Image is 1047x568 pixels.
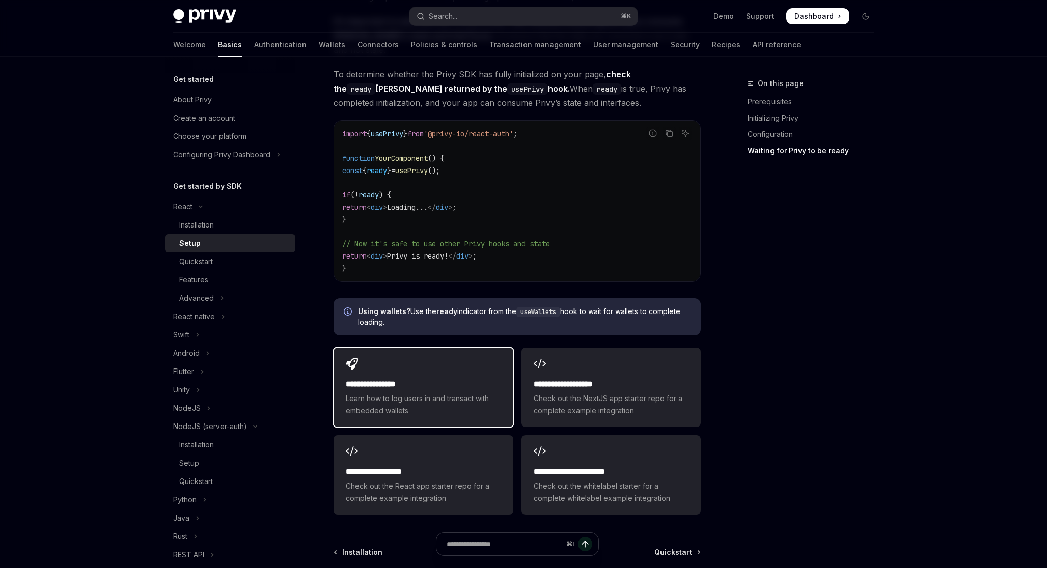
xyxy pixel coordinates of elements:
span: On this page [758,77,804,90]
a: Authentication [254,33,307,57]
span: = [391,166,395,175]
a: Waiting for Privy to be ready [748,143,882,159]
span: import [342,129,367,138]
a: Setup [165,454,295,472]
span: To determine whether the Privy SDK has fully initialized on your page, When is true, Privy has co... [334,67,701,110]
div: Rust [173,530,187,543]
span: } [342,215,346,224]
button: Toggle Swift section [165,326,295,344]
span: ; [452,203,456,212]
a: Dashboard [786,8,849,24]
span: usePrivy [371,129,403,138]
a: Recipes [712,33,740,57]
span: </ [428,203,436,212]
span: if [342,190,350,200]
code: ready [347,83,375,95]
span: ! [354,190,359,200]
button: Toggle NodeJS (server-auth) section [165,417,295,436]
a: Quickstart [165,252,295,271]
a: Choose your platform [165,127,295,146]
a: Installation [165,436,295,454]
span: div [371,203,383,212]
div: NodeJS (server-auth) [173,420,247,433]
a: ready [436,307,457,316]
button: Toggle Java section [165,509,295,527]
span: return [342,203,367,212]
span: Dashboard [794,11,834,21]
a: User management [593,33,658,57]
div: Installation [179,439,214,451]
svg: Info [344,307,354,318]
span: div [371,251,383,261]
h5: Get started by SDK [173,180,242,192]
span: > [383,203,387,212]
span: > [448,203,452,212]
button: Copy the contents from the code block [663,127,676,140]
a: Features [165,271,295,289]
span: const [342,166,363,175]
div: Configuring Privy Dashboard [173,149,270,161]
span: ready [359,190,379,200]
div: Quickstart [179,255,213,268]
div: Java [173,512,189,524]
a: Transaction management [489,33,581,57]
div: Unity [173,384,190,396]
a: Wallets [319,33,345,57]
a: Prerequisites [748,94,882,110]
div: Swift [173,329,189,341]
span: } [342,264,346,273]
a: **** **** **** ****Check out the NextJS app starter repo for a complete example integration [521,348,701,427]
span: '@privy-io/react-auth' [424,129,513,138]
button: Toggle Configuring Privy Dashboard section [165,146,295,164]
div: NodeJS [173,402,201,414]
span: ) { [379,190,391,200]
span: } [387,166,391,175]
div: Advanced [179,292,214,304]
div: Python [173,494,197,506]
span: < [367,251,371,261]
button: Send message [578,537,592,551]
span: < [367,203,371,212]
div: Android [173,347,200,359]
span: (); [428,166,440,175]
span: Learn how to log users in and transact with embedded wallets [346,392,501,417]
span: usePrivy [395,166,428,175]
div: Setup [179,237,201,249]
a: Connectors [357,33,399,57]
span: return [342,251,367,261]
span: Use the indicator from the hook to wait for wallets to complete loading. [358,306,691,327]
a: Security [671,33,700,57]
span: div [436,203,448,212]
img: dark logo [173,9,236,23]
code: ready [593,83,621,95]
span: > [469,251,473,261]
a: Setup [165,234,295,252]
span: } [403,129,407,138]
span: // Now it's safe to use other Privy hooks and state [342,239,550,248]
span: YourComponent [375,154,428,163]
button: Toggle Advanced section [165,289,295,307]
span: { [363,166,367,175]
button: Toggle Unity section [165,381,295,399]
span: Check out the React app starter repo for a complete example integration [346,480,501,504]
input: Ask a question... [447,533,562,555]
button: Toggle Android section [165,344,295,362]
a: Demo [713,11,734,21]
button: Ask AI [679,127,692,140]
span: ; [473,251,477,261]
button: Toggle Rust section [165,527,295,546]
a: Support [746,11,774,21]
span: function [342,154,375,163]
span: () { [428,154,444,163]
span: Check out the NextJS app starter repo for a complete example integration [534,392,688,417]
span: ready [367,166,387,175]
button: Toggle Flutter section [165,362,295,381]
a: Policies & controls [411,33,477,57]
a: About Privy [165,91,295,109]
a: Initializing Privy [748,110,882,126]
div: Features [179,274,208,286]
button: Toggle NodeJS section [165,399,295,417]
div: Choose your platform [173,130,246,143]
a: Basics [218,33,242,57]
span: </ [448,251,456,261]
